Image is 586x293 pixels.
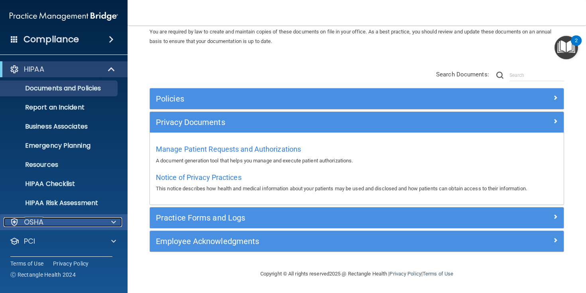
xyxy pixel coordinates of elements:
h5: Privacy Documents [156,118,454,127]
a: OSHA [10,217,116,227]
p: HIPAA [24,64,44,74]
a: Employee Acknowledgments [156,235,558,248]
a: OfficeSafe University [10,256,116,265]
h5: Practice Forms and Logs [156,213,454,222]
span: Notice of Privacy Practices [156,173,242,182]
p: HIPAA Risk Assessment [5,199,114,207]
a: Privacy Documents [156,116,558,129]
a: Privacy Policy [389,271,421,277]
h4: Compliance [24,34,79,45]
p: OSHA [24,217,44,227]
a: PCI [10,236,116,246]
a: Manage Patient Requests and Authorizations [156,147,301,153]
a: Terms of Use [10,260,43,268]
iframe: Drift Widget Chat Controller [448,238,576,270]
input: Search [509,69,564,81]
p: OfficeSafe University [24,256,99,265]
span: You are required by law to create and maintain copies of these documents on file in your office. ... [149,29,551,44]
a: Policies [156,92,558,105]
p: Business Associates [5,123,114,131]
p: Report an Incident [5,104,114,111]
p: HIPAA Checklist [5,180,114,188]
span: Ⓒ Rectangle Health 2024 [10,271,76,279]
button: Open Resource Center, 2 new notifications [555,36,578,59]
span: Search Documents: [436,71,489,78]
h5: Employee Acknowledgments [156,237,454,246]
div: 2 [575,41,578,51]
a: HIPAA [10,64,116,74]
img: ic-search.3b580494.png [496,72,503,79]
h5: Policies [156,94,454,103]
a: Privacy Policy [53,260,89,268]
img: PMB logo [10,8,118,24]
p: PCI [24,236,35,246]
p: Emergency Planning [5,142,114,150]
a: Practice Forms and Logs [156,211,558,224]
p: Resources [5,161,114,169]
p: Documents and Policies [5,84,114,92]
div: Copyright © All rights reserved 2025 @ Rectangle Health | | [211,261,502,287]
p: A document generation tool that helps you manage and execute patient authorizations. [156,156,558,166]
span: Manage Patient Requests and Authorizations [156,145,301,153]
a: Terms of Use [423,271,453,277]
p: This notice describes how health and medical information about your patients may be used and disc... [156,184,558,193]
